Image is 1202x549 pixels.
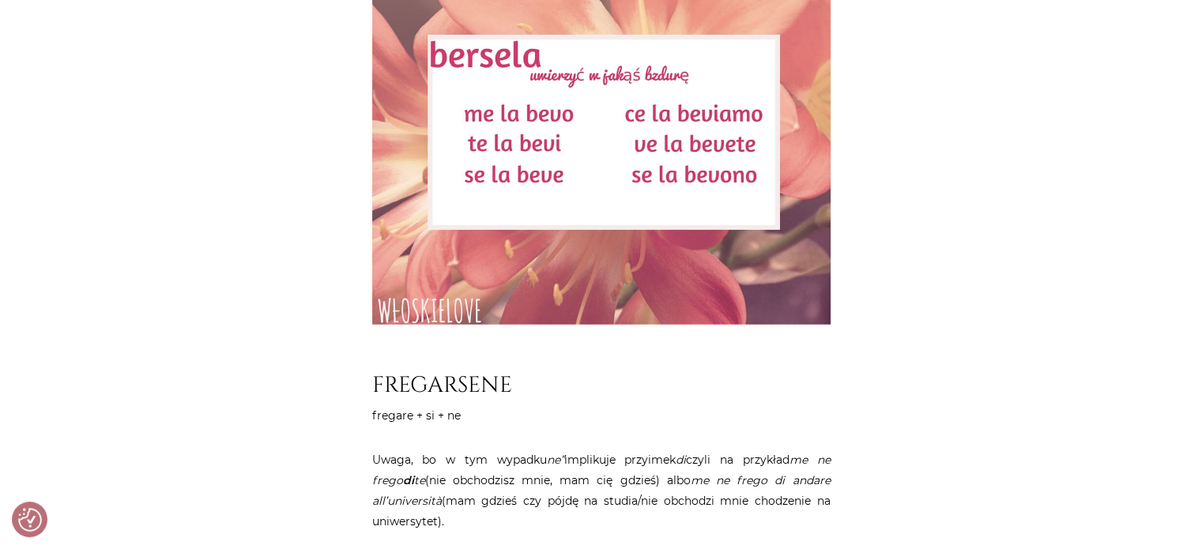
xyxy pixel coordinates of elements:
em: me ne frego di andare all’università [372,473,831,508]
strong: di [403,473,414,487]
em: ne” [547,453,564,467]
em: di [676,453,686,467]
button: Preferencje co do zgód [18,508,42,532]
p: fregare + si + ne [372,405,831,426]
h2: FREGARSENE [372,372,831,399]
p: Uwaga, bo w tym wypadku implikuje przyimek czyli na przykład (nie obchodzisz mnie, mam cię gdzieś... [372,449,831,532]
img: Revisit consent button [18,508,42,532]
em: me ne frego te [372,453,831,487]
